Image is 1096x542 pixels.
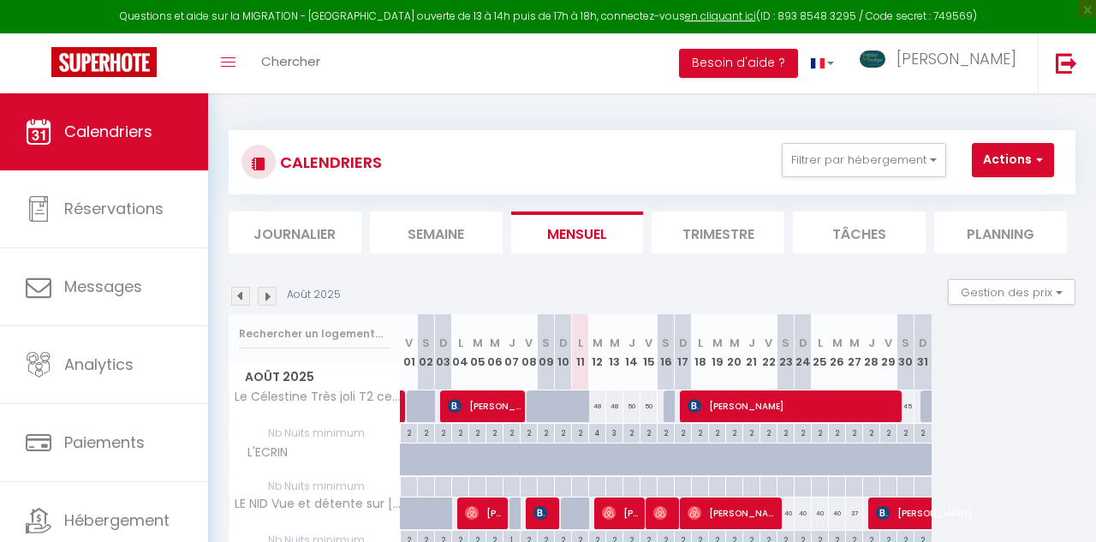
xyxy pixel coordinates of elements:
div: 3 [606,424,622,440]
abbr: M [593,335,603,351]
div: 50 [623,390,640,422]
abbr: V [525,335,533,351]
div: 50 [640,390,658,422]
abbr: S [902,335,909,351]
th: 04 [452,314,469,390]
th: 10 [555,314,572,390]
abbr: V [405,335,413,351]
th: 03 [435,314,452,390]
h3: CALENDRIERS [276,143,382,182]
span: LE NID Vue et détente sur [GEOGRAPHIC_DATA] [232,497,403,510]
img: logout [1056,52,1077,74]
span: [PERSON_NAME] [688,390,899,422]
abbr: M [473,335,483,351]
div: 40 [812,497,829,529]
abbr: S [542,335,550,351]
button: Filtrer par hébergement [782,143,946,177]
li: Trimestre [652,211,784,253]
span: Messages [64,276,142,297]
div: 2 [692,424,708,440]
abbr: L [458,335,463,351]
abbr: J [748,335,755,351]
span: Analytics [64,354,134,375]
div: 40 [829,497,846,529]
abbr: J [628,335,635,351]
div: 40 [795,497,812,529]
div: 2 [486,424,503,440]
span: [PERSON_NAME] [533,497,557,529]
abbr: M [832,335,843,351]
th: 16 [658,314,675,390]
abbr: V [645,335,652,351]
th: 02 [418,314,435,390]
button: Actions [972,143,1054,177]
abbr: M [730,335,740,351]
span: Le Célestine Très joli T2 centre [GEOGRAPHIC_DATA] [232,390,403,403]
div: 2 [914,424,932,440]
div: 2 [760,424,777,440]
div: 45 [897,390,914,422]
abbr: J [868,335,875,351]
th: 08 [521,314,538,390]
div: 2 [812,424,828,440]
a: ... [PERSON_NAME] [847,33,1038,93]
button: Gestion des prix [948,279,1075,305]
abbr: D [439,335,448,351]
div: 2 [418,424,434,440]
li: Tâches [793,211,926,253]
li: Journalier [229,211,361,253]
div: 2 [435,424,451,440]
span: Nb Nuits minimum [229,424,400,443]
span: Chercher [261,52,320,70]
li: Mensuel [511,211,644,253]
a: en cliquant ici [685,9,756,23]
a: Chercher [248,33,333,93]
th: 13 [606,314,623,390]
abbr: D [919,335,927,351]
abbr: D [559,335,568,351]
span: [PERSON_NAME] [465,497,505,529]
th: 21 [743,314,760,390]
div: 2 [675,424,691,440]
th: 05 [469,314,486,390]
div: 2 [829,424,845,440]
div: 2 [743,424,759,440]
th: 17 [675,314,692,390]
th: 20 [726,314,743,390]
div: 2 [846,424,862,440]
th: 27 [846,314,863,390]
abbr: L [578,335,583,351]
div: 2 [795,424,811,440]
abbr: S [662,335,670,351]
th: 22 [760,314,777,390]
th: 26 [829,314,846,390]
th: 18 [692,314,709,390]
div: 40 [777,497,795,529]
abbr: L [698,335,703,351]
div: 2 [521,424,537,440]
div: 2 [555,424,571,440]
th: 29 [880,314,897,390]
li: Semaine [370,211,503,253]
li: Planning [934,211,1067,253]
span: [PERSON_NAME] [896,48,1016,69]
th: 07 [503,314,521,390]
div: 48 [606,390,623,422]
abbr: V [885,335,892,351]
th: 25 [812,314,829,390]
th: 09 [538,314,555,390]
div: 2 [640,424,657,440]
abbr: D [679,335,688,351]
abbr: S [422,335,430,351]
th: 24 [795,314,812,390]
abbr: L [818,335,823,351]
input: Rechercher un logement... [239,319,390,349]
abbr: D [799,335,807,351]
abbr: S [782,335,789,351]
div: 2 [880,424,896,440]
span: Août 2025 [229,365,400,390]
div: 2 [709,424,725,440]
abbr: M [610,335,620,351]
abbr: M [849,335,860,351]
th: 30 [897,314,914,390]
